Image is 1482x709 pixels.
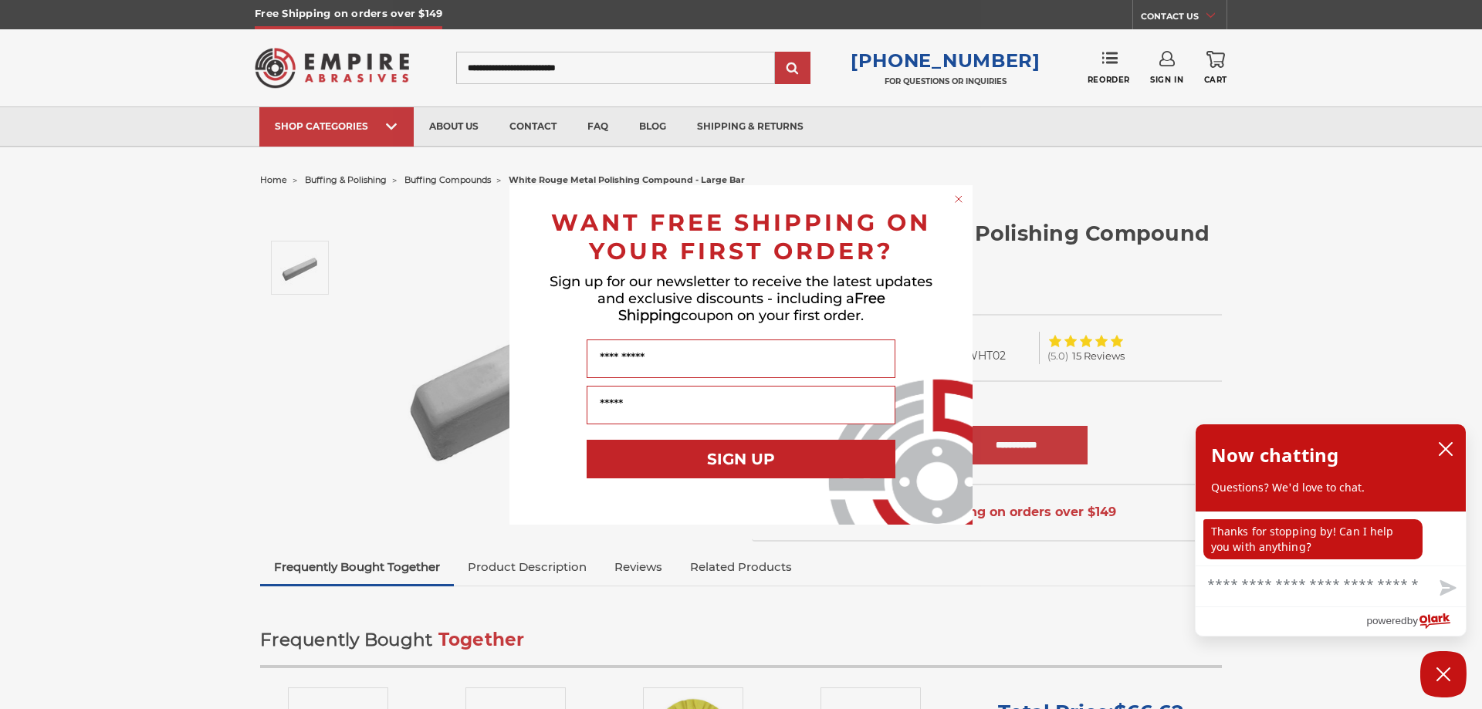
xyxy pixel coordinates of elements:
div: chat [1196,511,1466,566]
button: Close dialog [951,191,966,207]
h2: Now chatting [1211,440,1338,471]
button: SIGN UP [587,440,895,478]
span: WANT FREE SHIPPING ON YOUR FIRST ORDER? [551,208,931,265]
button: Send message [1427,571,1466,606]
span: Free Shipping [618,290,885,324]
a: Powered by Olark [1366,607,1466,636]
p: Questions? We'd love to chat. [1211,480,1450,495]
div: olark chatbox [1195,424,1467,636]
span: Sign up for our newsletter to receive the latest updates and exclusive discounts - including a co... [550,273,932,324]
button: Close Chatbox [1420,651,1467,697]
span: powered [1366,611,1406,630]
button: close chatbox [1433,437,1458,461]
span: by [1407,611,1418,630]
p: Thanks for stopping by! Can I help you with anything? [1203,519,1423,559]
